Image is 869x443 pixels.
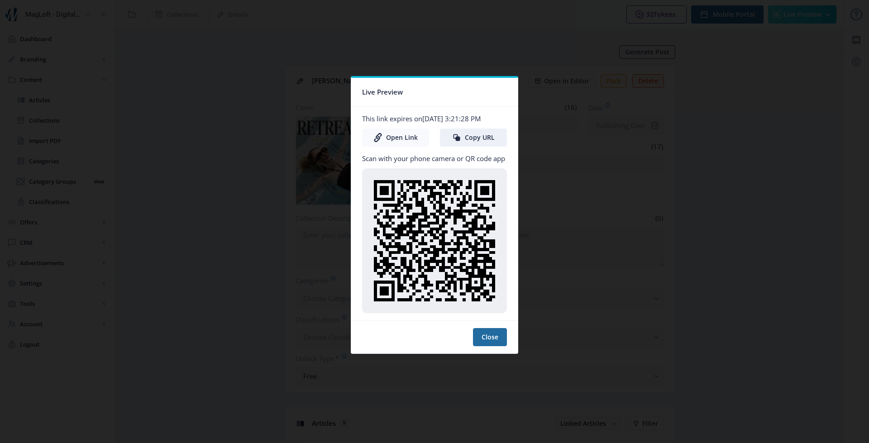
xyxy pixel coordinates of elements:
[362,129,429,147] a: Open Link
[362,85,403,99] span: Live Preview
[362,154,507,163] p: Scan with your phone camera or QR code app
[440,129,507,147] button: Copy URL
[422,114,481,123] span: [DATE] 3:21:28 PM
[362,114,507,123] p: This link expires on
[473,328,507,346] button: Close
